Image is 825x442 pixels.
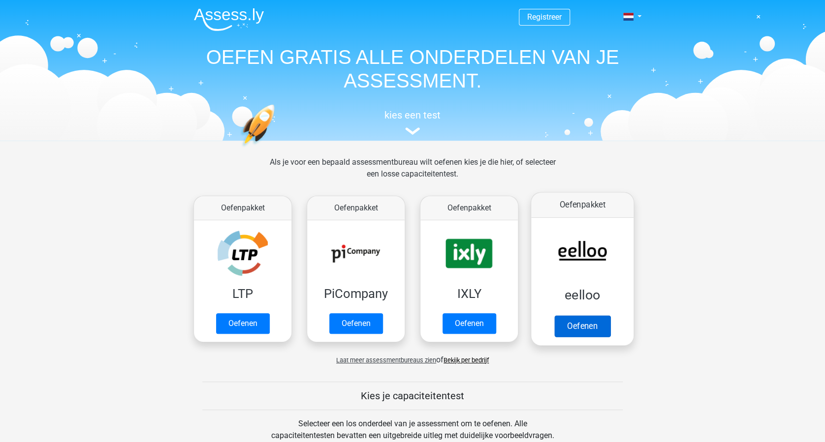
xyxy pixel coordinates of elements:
img: oefenen [240,104,313,193]
a: Oefenen [554,315,610,337]
a: kies een test [186,109,639,135]
h5: Kies je capaciteitentest [202,390,623,402]
span: Laat meer assessmentbureaus zien [336,356,436,364]
a: Oefenen [443,313,496,334]
div: of [186,346,639,366]
h1: OEFEN GRATIS ALLE ONDERDELEN VAN JE ASSESSMENT. [186,45,639,92]
div: Als je voor een bepaald assessmentbureau wilt oefenen kies je die hier, of selecteer een losse ca... [261,156,563,192]
a: Oefenen [329,313,383,334]
img: assessment [405,127,420,135]
h5: kies een test [186,109,639,121]
a: Registreer [527,12,562,22]
a: Oefenen [216,313,270,334]
a: Bekijk per bedrijf [444,356,489,364]
img: Assessly [194,8,264,31]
